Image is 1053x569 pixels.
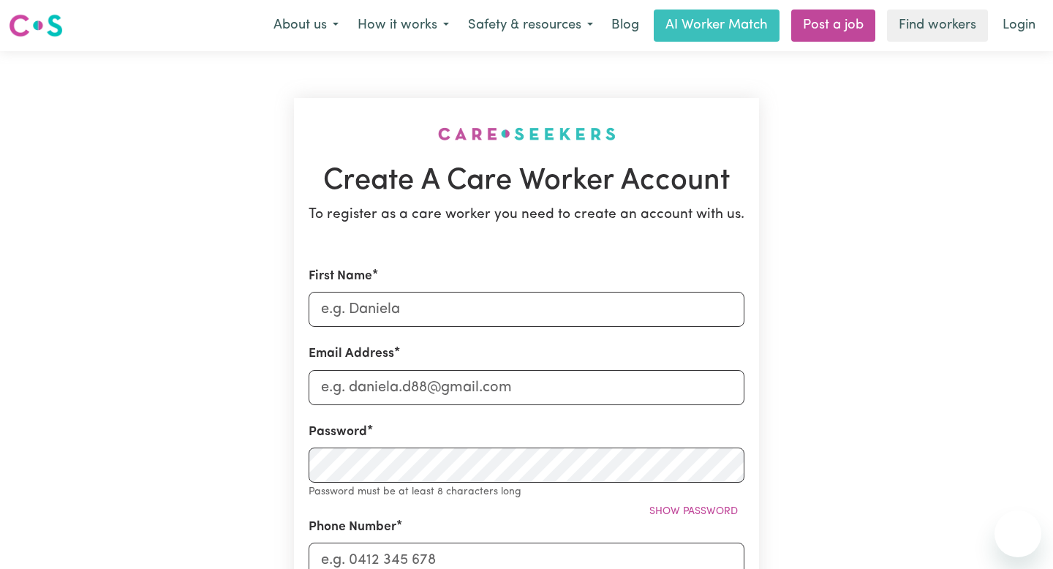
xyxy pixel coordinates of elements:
input: e.g. Daniela [309,292,744,327]
h1: Create A Care Worker Account [309,164,744,199]
a: Blog [603,10,648,42]
iframe: Button to launch messaging window [994,510,1041,557]
input: e.g. daniela.d88@gmail.com [309,370,744,405]
button: About us [264,10,348,41]
span: Show password [649,506,738,517]
a: Login [994,10,1044,42]
a: Post a job [791,10,875,42]
button: Safety & resources [458,10,603,41]
a: AI Worker Match [654,10,780,42]
img: Careseekers logo [9,12,63,39]
a: Careseekers logo [9,9,63,42]
label: First Name [309,267,372,286]
label: Email Address [309,344,394,363]
small: Password must be at least 8 characters long [309,486,521,497]
label: Password [309,423,367,442]
button: Show password [643,500,744,523]
a: Find workers [887,10,988,42]
label: Phone Number [309,518,396,537]
button: How it works [348,10,458,41]
p: To register as a care worker you need to create an account with us. [309,205,744,226]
